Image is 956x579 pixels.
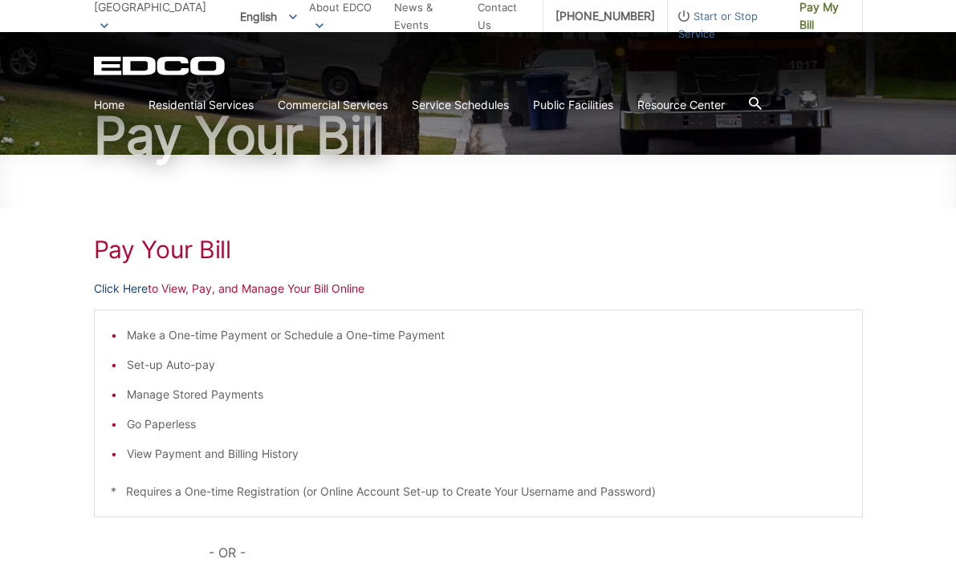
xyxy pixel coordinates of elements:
[127,386,846,403] li: Manage Stored Payments
[127,415,846,433] li: Go Paperless
[278,96,388,114] a: Commercial Services
[94,235,863,264] h1: Pay Your Bill
[148,96,254,114] a: Residential Services
[94,56,227,75] a: EDCD logo. Return to the homepage.
[94,96,124,114] a: Home
[209,541,862,564] p: - OR -
[637,96,725,114] a: Resource Center
[127,356,846,374] li: Set-up Auto-pay
[127,445,846,463] li: View Payment and Billing History
[412,96,509,114] a: Service Schedules
[228,3,309,30] span: English
[111,483,846,500] p: * Requires a One-time Registration (or Online Account Set-up to Create Your Username and Password)
[94,280,148,298] a: Click Here
[127,326,846,344] li: Make a One-time Payment or Schedule a One-time Payment
[533,96,613,114] a: Public Facilities
[94,110,863,161] h1: Pay Your Bill
[94,280,863,298] p: to View, Pay, and Manage Your Bill Online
